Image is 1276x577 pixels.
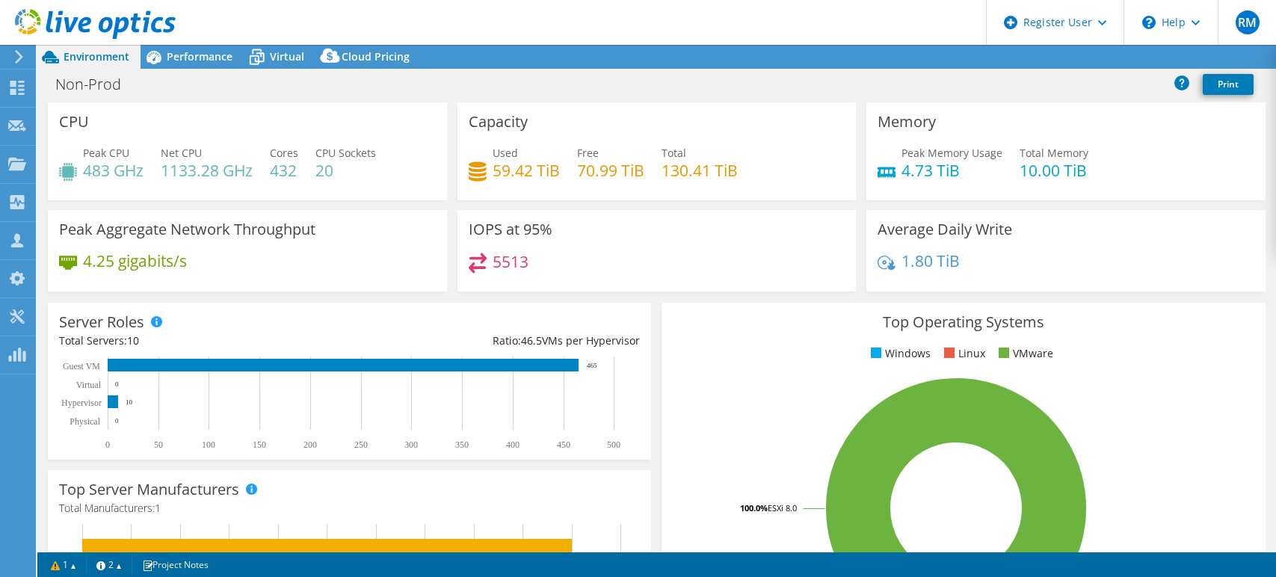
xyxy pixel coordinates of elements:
[115,417,119,425] text: 0
[59,314,144,330] h3: Server Roles
[61,398,102,408] text: Hypervisor
[901,253,960,269] h4: 1.80 TiB
[521,333,542,348] span: 46.5
[270,162,298,179] h4: 432
[70,416,100,427] text: Physical
[83,162,144,179] h4: 483 GHz
[161,162,253,179] h4: 1133.28 GHz
[154,439,163,450] text: 50
[86,555,132,574] a: 2
[673,314,1254,330] h3: Top Operating Systems
[59,114,89,130] h3: CPU
[577,146,599,160] span: Free
[83,253,187,269] h4: 4.25 gigabits/s
[115,380,119,388] text: 0
[342,49,410,64] span: Cloud Pricing
[901,146,1002,160] span: Peak Memory Usage
[493,162,560,179] h4: 59.42 TiB
[127,333,139,348] span: 10
[1020,162,1088,179] h4: 10.00 TiB
[901,162,1002,179] h4: 4.73 TiB
[167,49,232,64] span: Performance
[76,380,102,390] text: Virtual
[350,333,641,349] div: Ratio: VMs per Hypervisor
[577,162,644,179] h4: 70.99 TiB
[59,500,640,516] h4: Total Manufacturers:
[64,49,129,64] span: Environment
[40,555,87,574] a: 1
[83,146,129,160] span: Peak CPU
[49,76,144,93] h1: Non-Prod
[506,439,520,450] text: 400
[126,398,133,406] text: 10
[404,439,418,450] text: 300
[607,439,620,450] text: 500
[469,114,528,130] h3: Capacity
[878,221,1012,238] h3: Average Daily Write
[662,146,686,160] span: Total
[270,49,304,64] span: Virtual
[59,333,350,349] div: Total Servers:
[155,501,161,515] span: 1
[587,362,597,369] text: 465
[315,162,376,179] h4: 20
[354,439,368,450] text: 250
[469,221,552,238] h3: IOPS at 95%
[315,146,376,160] span: CPU Sockets
[1236,10,1260,34] span: RM
[105,439,110,450] text: 0
[202,439,215,450] text: 100
[662,162,738,179] h4: 130.41 TiB
[59,221,315,238] h3: Peak Aggregate Network Throughput
[493,146,518,160] span: Used
[455,439,469,450] text: 350
[59,481,239,498] h3: Top Server Manufacturers
[768,502,797,513] tspan: ESXi 8.0
[1203,74,1254,95] a: Print
[253,439,266,450] text: 150
[161,146,202,160] span: Net CPU
[867,345,931,362] li: Windows
[740,502,768,513] tspan: 100.0%
[63,361,100,371] text: Guest VM
[1020,146,1088,160] span: Total Memory
[270,146,298,160] span: Cores
[132,555,219,574] a: Project Notes
[995,345,1053,362] li: VMware
[1142,16,1156,29] svg: \n
[557,439,570,450] text: 450
[940,345,985,362] li: Linux
[303,439,317,450] text: 200
[878,114,936,130] h3: Memory
[493,253,528,270] h4: 5513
